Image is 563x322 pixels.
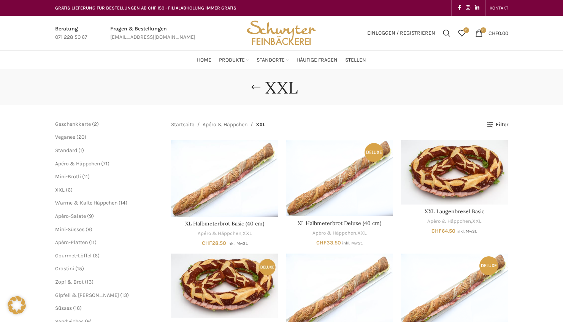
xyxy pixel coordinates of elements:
[488,30,508,36] bdi: 0.00
[357,230,366,237] a: XXL
[298,220,381,227] a: XL Halbmeterbrot Deluxe (40 cm)
[463,27,469,33] span: 0
[256,121,265,129] span: XXL
[55,25,87,42] a: Infobox link
[487,122,508,128] a: Filter
[103,160,108,167] span: 71
[297,52,338,68] a: Häufige Fragen
[363,25,439,41] a: Einloggen / Registrieren
[244,29,319,36] a: Site logo
[265,78,298,98] h1: XXL
[55,5,236,11] span: GRATIS LIEFERUNG FÜR BESTELLUNGEN AB CHF 150 - FILIALABHOLUNG IMMER GRATIS
[198,230,241,237] a: Apéro & Häppchen
[171,140,278,217] a: XL Halbmeterbrot Basic (40 cm)
[297,57,338,64] span: Häufige Fragen
[55,292,119,298] span: Gipfeli & [PERSON_NAME]
[171,230,278,237] div: ,
[95,252,98,259] span: 6
[425,208,484,215] a: XXL Laugenbrezel Basic
[203,121,247,129] a: Apéro & Häppchen
[55,252,92,259] a: Gourmet-Löffel
[463,3,473,13] a: Instagram social link
[286,140,393,216] a: XL Halbmeterbrot Deluxe (40 cm)
[55,187,65,193] a: XXL
[75,305,80,311] span: 16
[439,25,454,41] a: Suchen
[122,292,127,298] span: 13
[367,30,435,36] span: Einloggen / Registrieren
[55,226,84,233] a: Mini-Süsses
[486,0,512,16] div: Secondary navigation
[55,147,77,154] a: Standard
[55,239,88,246] a: Apéro-Platten
[312,230,356,237] a: Apéro & Häppchen
[202,240,212,246] span: CHF
[185,220,264,227] a: XL Halbmeterbrot Basic (40 cm)
[490,0,508,16] a: KONTAKT
[244,16,319,50] img: Bäckerei Schwyter
[55,213,86,219] a: Apéro-Salate
[55,305,72,311] a: Süsses
[80,147,82,154] span: 1
[110,25,195,42] a: Infobox link
[94,121,97,127] span: 2
[171,254,278,318] a: XXL Laugenbrezel Deluxe
[55,279,84,285] a: Zopf & Brot
[121,200,125,206] span: 14
[51,52,512,68] div: Main navigation
[316,240,341,246] bdi: 33.50
[490,5,508,11] span: KONTAKT
[171,121,265,129] nav: Breadcrumb
[457,229,477,234] small: inkl. MwSt.
[345,52,366,68] a: Stellen
[77,265,82,272] span: 15
[342,241,363,246] small: inkl. MwSt.
[68,187,71,193] span: 6
[219,57,245,64] span: Produkte
[401,140,508,205] a: XXL Laugenbrezel Basic
[219,52,249,68] a: Produkte
[454,25,469,41] a: 0
[257,52,289,68] a: Standorte
[472,218,481,225] a: XXL
[243,230,252,237] a: XXL
[55,160,100,167] a: Apéro & Häppchen
[55,173,81,180] a: Mini-Brötli
[286,230,393,237] div: ,
[454,25,469,41] div: Meine Wunschliste
[227,241,248,246] small: inkl. MwSt.
[171,121,194,129] a: Startseite
[401,218,508,225] div: ,
[471,25,512,41] a: 0 CHF0.00
[197,52,211,68] a: Home
[473,3,482,13] a: Linkedin social link
[84,173,88,180] span: 11
[427,218,471,225] a: Apéro & Häppchen
[55,121,91,127] a: Geschenkkarte
[55,134,75,140] a: Veganes
[55,200,117,206] a: Warme & Kalte Häppchen
[431,228,455,234] bdi: 64.50
[87,279,92,285] span: 13
[87,226,90,233] span: 9
[246,80,265,95] a: Go back
[488,30,498,36] span: CHF
[55,265,74,272] a: Crostini
[481,27,486,33] span: 0
[431,228,442,234] span: CHF
[455,3,463,13] a: Facebook social link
